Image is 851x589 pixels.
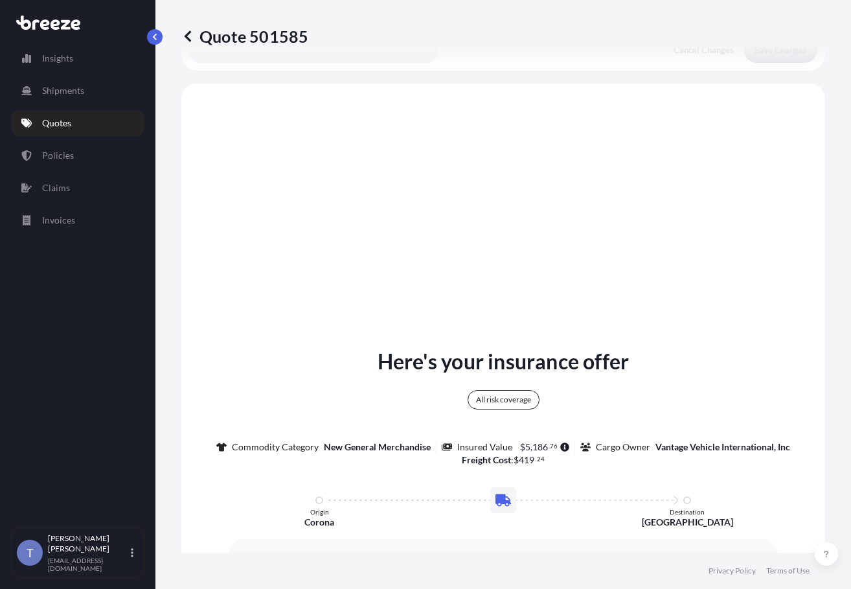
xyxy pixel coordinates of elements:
p: Origin [310,508,329,516]
span: 186 [532,443,548,452]
p: [EMAIL_ADDRESS][DOMAIN_NAME] [48,557,128,572]
span: . [549,444,550,448]
p: Corona [304,516,334,529]
p: Vantage Vehicle International, Inc [655,441,790,454]
p: [GEOGRAPHIC_DATA] [642,516,733,529]
a: Insights [11,45,144,71]
a: Policies [11,143,144,168]
span: T [27,546,34,559]
p: New General Merchandise [324,441,431,454]
p: Cargo Owner [596,441,650,454]
p: [PERSON_NAME] [PERSON_NAME] [48,533,128,554]
span: 24 [537,457,545,461]
a: Privacy Policy [709,566,756,576]
p: Insights [42,52,73,65]
p: Invoices [42,214,75,227]
b: Freight Cost [462,454,511,465]
a: Invoices [11,207,144,233]
p: : [462,454,545,467]
p: Quotes [42,117,71,130]
span: 5 [525,443,530,452]
p: Shipments [42,84,84,97]
span: $ [514,456,519,465]
p: Insured Value [457,441,512,454]
a: Claims [11,175,144,201]
p: Commodity Category [232,441,319,454]
a: Quotes [11,110,144,136]
p: Claims [42,181,70,194]
p: Quote 501585 [181,26,308,47]
a: Terms of Use [766,566,810,576]
span: $ [520,443,525,452]
span: , [530,443,532,452]
a: Shipments [11,78,144,104]
span: 76 [550,444,558,448]
p: Here's your insurance offer [378,346,629,377]
div: All risk coverage [468,390,539,410]
span: . [535,457,536,461]
span: 419 [519,456,534,465]
p: Policies [42,149,74,162]
p: Destination [670,508,705,516]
